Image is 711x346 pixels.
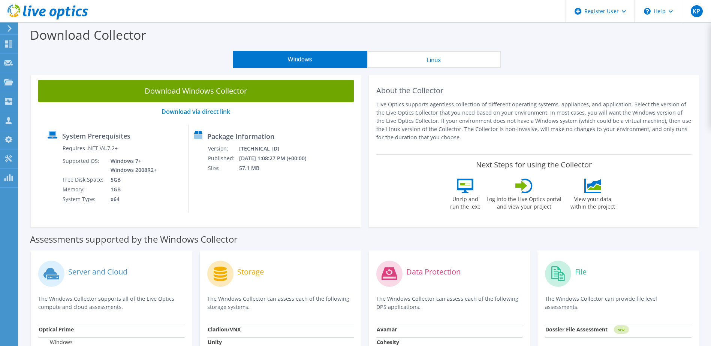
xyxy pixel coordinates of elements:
[377,326,397,333] strong: Avamar
[39,326,74,333] strong: Optical Prime
[376,86,692,95] h2: About the Collector
[207,133,274,140] label: Package Information
[63,145,118,152] label: Requires .NET V4.7.2+
[30,26,146,43] label: Download Collector
[644,8,651,15] svg: \n
[406,268,461,276] label: Data Protection
[691,5,703,17] span: KP
[62,132,130,140] label: System Prerequisites
[208,163,239,173] td: Size:
[239,144,316,154] td: [TECHNICAL_ID]
[30,236,238,243] label: Assessments supported by the Windows Collector
[448,193,482,210] label: Unzip and run the .exe
[39,339,73,346] label: Windows
[239,163,316,173] td: 57.1 MB
[38,80,354,102] a: Download Windows Collector
[486,193,562,210] label: Log into the Live Optics portal and view your project
[566,193,620,210] label: View your data within the project
[62,175,105,185] td: Free Disk Space:
[545,295,692,311] p: The Windows Collector can provide file level assessments.
[237,268,264,276] label: Storage
[208,339,222,346] strong: Unity
[233,51,367,68] button: Windows
[618,328,625,332] tspan: NEW!
[62,194,105,204] td: System Type:
[105,194,158,204] td: x64
[476,160,592,169] label: Next Steps for using the Collector
[208,326,241,333] strong: Clariion/VNX
[545,326,608,333] strong: Dossier File Assessment
[208,144,239,154] td: Version:
[376,100,692,142] p: Live Optics supports agentless collection of different operating systems, appliances, and applica...
[367,51,501,68] button: Linux
[575,268,587,276] label: File
[105,156,158,175] td: Windows 7+ Windows 2008R2+
[62,156,105,175] td: Supported OS:
[377,339,399,346] strong: Cohesity
[376,295,523,311] p: The Windows Collector can assess each of the following DPS applications.
[105,175,158,185] td: 5GB
[105,185,158,194] td: 1GB
[62,185,105,194] td: Memory:
[38,295,185,311] p: The Windows Collector supports all of the Live Optics compute and cloud assessments.
[68,268,127,276] label: Server and Cloud
[239,154,316,163] td: [DATE] 1:08:27 PM (+00:00)
[162,107,230,116] a: Download via direct link
[208,154,239,163] td: Published:
[207,295,354,311] p: The Windows Collector can assess each of the following storage systems.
